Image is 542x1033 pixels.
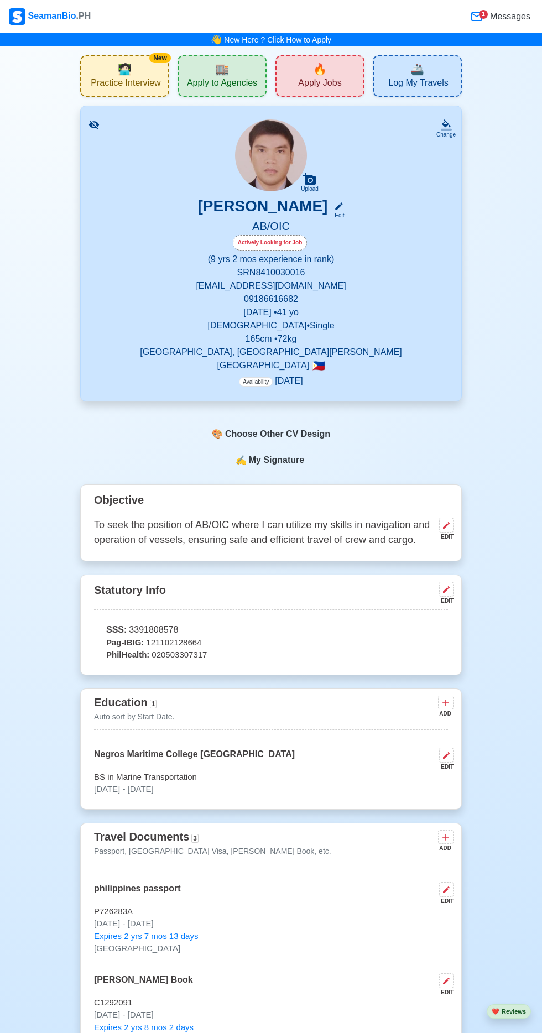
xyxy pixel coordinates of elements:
[187,77,257,91] span: Apply to Agencies
[94,518,435,547] p: To seek the position of AB/OIC where I can utilize my skills in navigation and operation of vesse...
[233,235,308,251] div: Actively Looking for Job
[94,1009,448,1021] p: [DATE] - [DATE]
[94,930,198,943] span: Expires 2 yrs 7 mos 13 days
[106,649,149,661] span: PhilHealth:
[94,580,448,610] div: Statutory Info
[94,346,448,359] p: [GEOGRAPHIC_DATA], [GEOGRAPHIC_DATA][PERSON_NAME]
[94,293,448,306] p: 09186616682
[198,197,328,220] h3: [PERSON_NAME]
[435,988,454,997] div: EDIT
[205,424,337,445] div: Choose Other CV Design
[210,33,222,47] span: bell
[118,61,132,77] span: interview
[94,637,448,649] p: 121102128664
[94,846,331,857] p: Passport, [GEOGRAPHIC_DATA] Visa, [PERSON_NAME] Book, etc.
[239,377,273,387] span: Availability
[212,427,223,441] span: paint
[312,361,325,371] span: 🇵🇭
[236,453,247,467] span: sign
[149,53,171,63] div: New
[94,266,448,279] p: SRN 8410030016
[94,319,448,332] p: [DEMOGRAPHIC_DATA] • Single
[488,10,530,23] span: Messages
[298,77,341,91] span: Apply Jobs
[435,597,454,605] div: EDIT
[224,35,331,44] a: New Here ? Click How to Apply
[94,831,189,843] span: Travel Documents
[94,220,448,235] h5: AB/OIC
[487,1004,531,1019] button: heartReviews
[435,763,454,771] div: EDIT
[94,711,175,723] p: Auto sort by Start Date.
[94,489,448,513] div: Objective
[94,973,193,997] p: [PERSON_NAME] Book
[9,8,25,25] img: Logo
[313,61,327,77] span: new
[492,1008,499,1015] span: heart
[150,700,157,708] span: 1
[330,211,344,220] div: Edit
[479,10,488,19] div: 1
[91,77,160,91] span: Practice Interview
[94,253,448,266] p: (9 yrs 2 mos experience in rank)
[9,8,91,25] div: SeamanBio
[435,897,454,905] div: EDIT
[94,942,448,955] p: [GEOGRAPHIC_DATA]
[106,637,144,649] span: Pag-IBIG:
[247,453,306,467] span: My Signature
[438,844,451,852] div: ADD
[94,649,448,661] p: 020503307317
[239,374,303,388] p: [DATE]
[301,186,319,192] div: Upload
[388,77,448,91] span: Log My Travels
[435,533,454,541] div: EDIT
[94,771,448,784] p: BS in Marine Transportation
[94,306,448,319] p: [DATE] • 41 yo
[76,11,91,20] span: .PH
[94,359,448,372] p: [GEOGRAPHIC_DATA]
[94,332,448,346] p: 165 cm • 72 kg
[436,131,456,139] div: Change
[94,917,448,930] p: [DATE] - [DATE]
[94,748,295,771] p: Negros Maritime College [GEOGRAPHIC_DATA]
[94,279,448,293] p: [EMAIL_ADDRESS][DOMAIN_NAME]
[106,623,127,637] span: SSS:
[94,882,180,905] p: philippines passport
[94,905,448,918] p: P726283A
[94,696,148,708] span: Education
[215,61,229,77] span: agencies
[94,783,448,796] p: [DATE] - [DATE]
[94,997,448,1009] p: C1292091
[410,61,424,77] span: travel
[191,834,199,843] span: 3
[94,623,448,637] p: 3391808578
[438,709,451,718] div: ADD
